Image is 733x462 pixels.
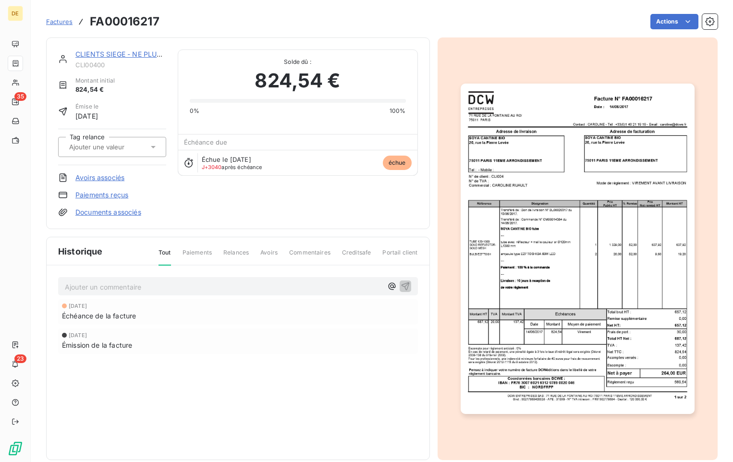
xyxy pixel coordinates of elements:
div: DE [8,6,23,21]
span: Factures [46,18,73,25]
span: [DATE] [69,332,87,338]
a: CLIENTS SIEGE - NE PLUS UTILISER [75,50,193,58]
span: 35 [14,92,26,101]
span: Échéance due [184,138,228,146]
span: 100% [390,107,406,115]
span: Émise le [75,102,98,111]
span: Échue le [DATE] [202,156,251,163]
span: Solde dû : [190,58,406,66]
a: Documents associés [75,207,141,217]
a: Paiements reçus [75,190,128,200]
span: Émission de la facture [62,340,132,350]
img: Logo LeanPay [8,441,23,456]
span: 0% [190,107,199,115]
span: Tout [159,248,171,266]
input: Ajouter une valeur [68,143,165,151]
span: après échéance [202,164,262,170]
span: Montant initial [75,76,115,85]
span: Échéance de la facture [62,311,136,321]
span: Paiements [183,248,212,265]
iframe: Intercom live chat [700,429,723,452]
a: Factures [46,17,73,26]
span: 23 [14,354,26,363]
span: Creditsafe [342,248,371,265]
span: 824,54 € [255,66,340,95]
span: Relances [223,248,249,265]
span: [DATE] [75,111,98,121]
span: J+3040 [202,164,222,170]
span: CLI00400 [75,61,166,69]
span: échue [383,156,412,170]
span: 824,54 € [75,85,115,95]
img: invoice_thumbnail [461,84,695,414]
span: Portail client [382,248,417,265]
button: Actions [650,14,698,29]
span: [DATE] [69,303,87,309]
span: Avoirs [260,248,278,265]
span: Historique [58,245,103,258]
h3: FA00016217 [90,13,159,30]
a: Avoirs associés [75,173,124,182]
span: Commentaires [289,248,330,265]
